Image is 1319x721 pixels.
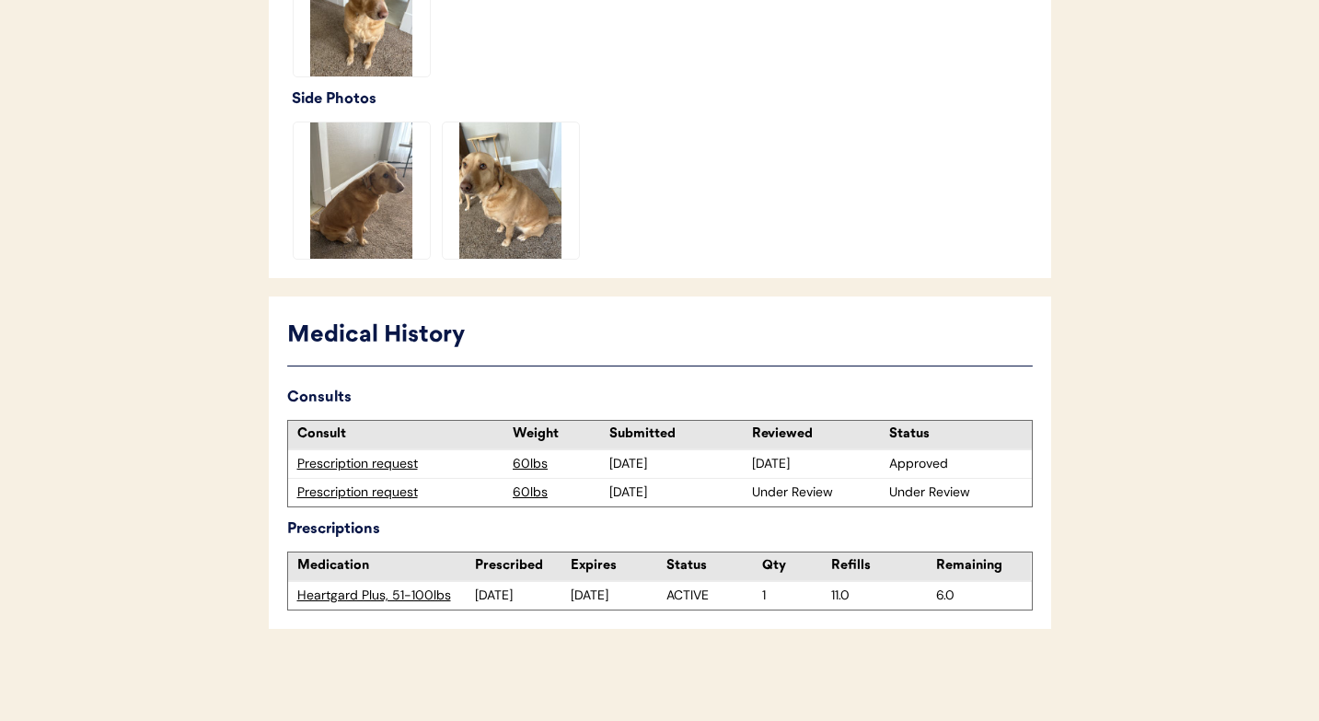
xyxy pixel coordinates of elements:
div: Prescriptions [287,517,1033,542]
div: Medication [297,557,476,576]
div: [DATE] [571,587,666,605]
img: https%3A%2F%2Fb1fdecc9f5d32684efbb068259a22d3b.cdn.bubble.io%2Ff1741201692564x128048356357074900%... [443,122,579,259]
div: ACTIVE [666,587,762,605]
div: [DATE] [609,455,743,473]
div: 60lbs [513,455,605,473]
div: Prescribed [475,557,571,576]
div: Approved [889,455,1023,473]
div: 60lbs [513,483,605,502]
div: Expires [571,557,666,576]
div: Side Photos [292,87,1033,112]
div: 11.0 [831,587,927,605]
div: [DATE] [752,455,885,473]
div: 6.0 [936,587,1032,605]
div: Reviewed [752,425,885,444]
div: [DATE] [609,483,743,502]
div: Weight [513,425,605,444]
div: Under Review [752,483,885,502]
div: Status [666,557,762,576]
div: Status [889,425,1023,444]
div: Under Review [889,483,1023,502]
img: https%3A%2F%2Fb1fdecc9f5d32684efbb068259a22d3b.cdn.bubble.io%2Ff1741201681636x366704138244374500%... [294,122,430,259]
div: Heartgard Plus, 51-100lbs [297,587,476,605]
div: [DATE] [475,587,571,605]
div: Prescription request [297,455,504,473]
div: Consults [287,385,1033,411]
div: Qty [762,557,831,576]
div: Refills [831,557,927,576]
div: Remaining [936,557,1032,576]
div: Consult [297,425,504,444]
div: 1 [762,587,831,605]
div: Prescription request [297,483,504,502]
div: Submitted [609,425,743,444]
div: Medical History [287,319,1033,354]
